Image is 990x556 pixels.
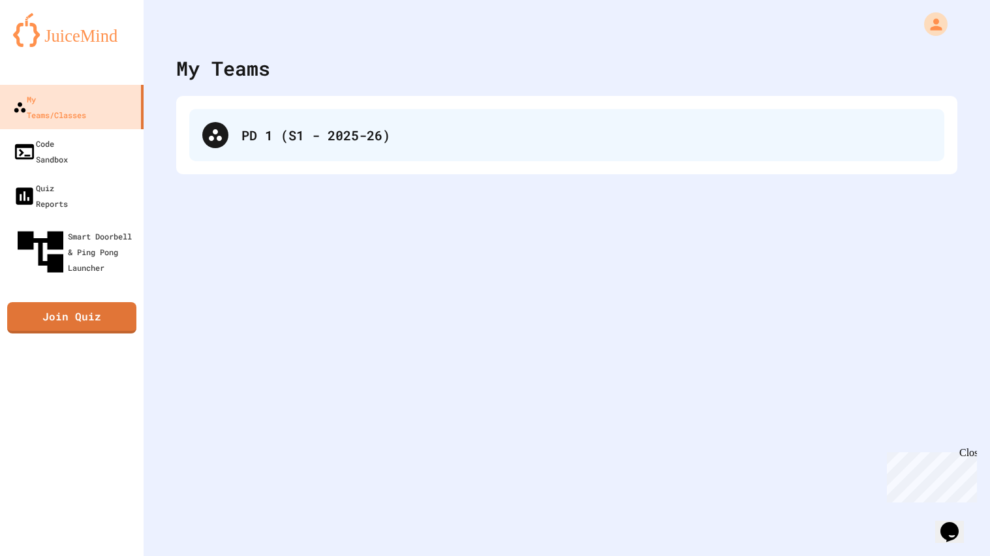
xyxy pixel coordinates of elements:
[13,13,131,47] img: logo-orange.svg
[13,136,68,167] div: Code Sandbox
[13,180,68,211] div: Quiz Reports
[241,125,931,145] div: PD 1 (S1 - 2025-26)
[882,447,977,502] iframe: chat widget
[910,9,951,39] div: My Account
[13,91,86,123] div: My Teams/Classes
[7,302,136,333] a: Join Quiz
[5,5,90,83] div: Chat with us now!Close
[176,54,270,83] div: My Teams
[935,504,977,543] iframe: chat widget
[189,109,944,161] div: PD 1 (S1 - 2025-26)
[13,224,138,279] div: Smart Doorbell & Ping Pong Launcher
